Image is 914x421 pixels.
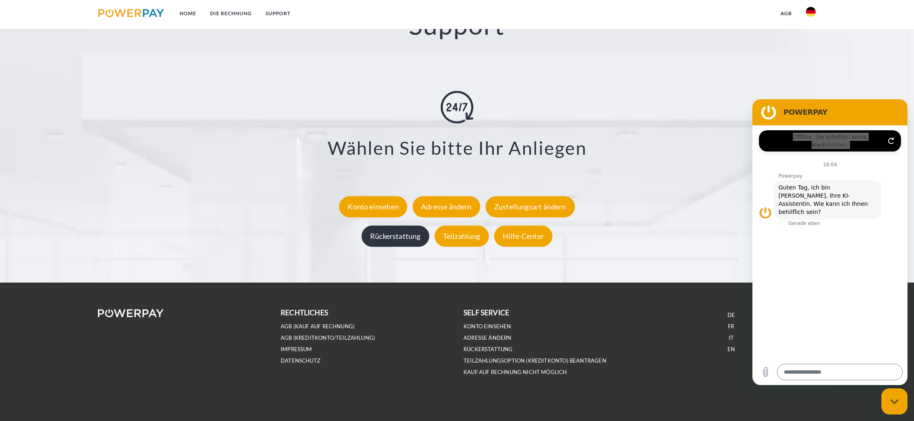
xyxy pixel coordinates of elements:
div: Zustellungsart ändern [486,196,575,217]
img: online-shopping.svg [441,91,473,124]
iframe: Messaging-Fenster [752,99,907,385]
b: rechtliches [281,308,328,317]
a: DIE RECHNUNG [203,6,259,21]
a: DATENSCHUTZ [281,357,320,364]
a: Rückerstattung [359,232,431,241]
a: Konto einsehen [464,323,511,330]
a: IMPRESSUM [281,346,312,353]
a: Teilzahlung [433,232,491,241]
a: Rückerstattung [464,346,513,353]
a: Konto einsehen [337,202,409,211]
a: Kauf auf Rechnung nicht möglich [464,369,567,376]
img: logo-powerpay-white.svg [98,309,164,317]
a: SUPPORT [259,6,297,21]
b: self service [464,308,509,317]
a: DE [728,312,735,319]
a: Teilzahlungsoption (KREDITKONTO) beantragen [464,357,606,364]
a: AGB (Kauf auf Rechnung) [281,323,355,330]
a: Adresse ändern [410,202,482,211]
a: FR [728,323,734,330]
a: agb [774,6,799,21]
div: Konto einsehen [339,196,407,217]
a: Adresse ändern [464,334,512,341]
div: Hilfe-Center [494,225,552,247]
a: Home [173,6,203,21]
a: IT [729,334,734,341]
a: EN [728,346,735,353]
a: Hilfe-Center [492,232,555,241]
iframe: Schaltfläche zum Öffnen des Messaging-Fensters; Konversation läuft [881,388,907,414]
h3: Wählen Sie bitte Ihr Anliegen [56,137,858,160]
a: AGB (Kreditkonto/Teilzahlung) [281,334,375,341]
div: Teilzahlung [435,225,489,247]
img: de [806,7,816,17]
div: Rückerstattung [362,225,429,247]
a: Zustellungsart ändern [484,202,577,211]
div: Adresse ändern [413,196,480,217]
img: logo-powerpay.svg [98,9,164,17]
